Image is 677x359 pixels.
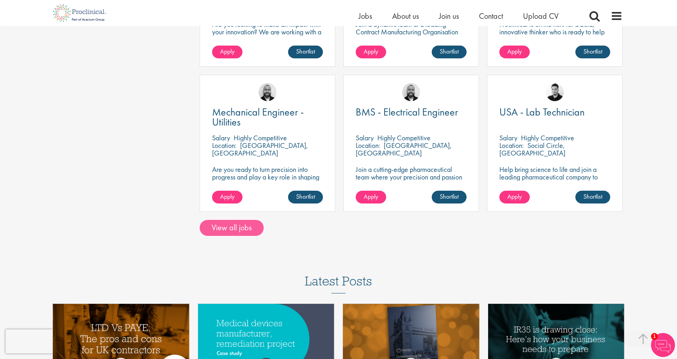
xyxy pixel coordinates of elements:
span: Salary [212,133,230,142]
p: Join a cutting-edge pharmaceutical team where your precision and passion for engineering will hel... [356,166,467,196]
a: Apply [499,46,530,58]
p: Are you ready to turn precision into progress and play a key role in shaping the future of pharma... [212,166,323,188]
span: Salary [356,133,374,142]
p: [GEOGRAPHIC_DATA], [GEOGRAPHIC_DATA] [212,141,308,158]
a: USA - Lab Technician [499,107,610,117]
span: BMS - Electrical Engineer [356,105,458,119]
img: Chatbot [651,333,675,357]
p: Highly Competitive [234,133,287,142]
span: Mechanical Engineer - Utilities [212,105,304,129]
span: Apply [220,47,234,56]
p: Highly Competitive [377,133,431,142]
a: Apply [356,191,386,203]
a: BMS - Electrical Engineer [356,107,467,117]
span: Apply [507,47,522,56]
p: [GEOGRAPHIC_DATA], [GEOGRAPHIC_DATA] [356,141,452,158]
p: Highly Competitive [521,133,574,142]
a: Apply [212,191,242,203]
a: Shortlist [575,191,610,203]
a: Mechanical Engineer - Utilities [212,107,323,127]
a: Shortlist [288,46,323,58]
p: Social Circle, [GEOGRAPHIC_DATA] [499,141,565,158]
img: Jordan Kiely [258,83,276,101]
a: Apply [499,191,530,203]
a: Shortlist [575,46,610,58]
span: Apply [507,192,522,201]
span: 1 [651,333,658,340]
p: Help bring science to life and join a leading pharmaceutical company to play a key role in delive... [499,166,610,203]
img: Jordan Kiely [402,83,420,101]
a: Jobs [359,11,372,21]
a: View all jobs [200,220,264,236]
a: Apply [212,46,242,58]
h3: Latest Posts [305,274,372,293]
a: Upload CV [523,11,559,21]
span: Location: [356,141,380,150]
img: Anderson Maldonado [546,83,564,101]
a: Contact [479,11,503,21]
a: Join us [439,11,459,21]
a: Shortlist [288,191,323,203]
span: Apply [364,192,378,201]
a: Shortlist [432,191,467,203]
a: Shortlist [432,46,467,58]
span: Salary [499,133,517,142]
a: About us [392,11,419,21]
span: Apply [364,47,378,56]
span: Location: [499,141,524,150]
span: Apply [220,192,234,201]
a: Apply [356,46,386,58]
iframe: reCAPTCHA [6,329,108,353]
span: Location: [212,141,236,150]
span: USA - Lab Technician [499,105,585,119]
